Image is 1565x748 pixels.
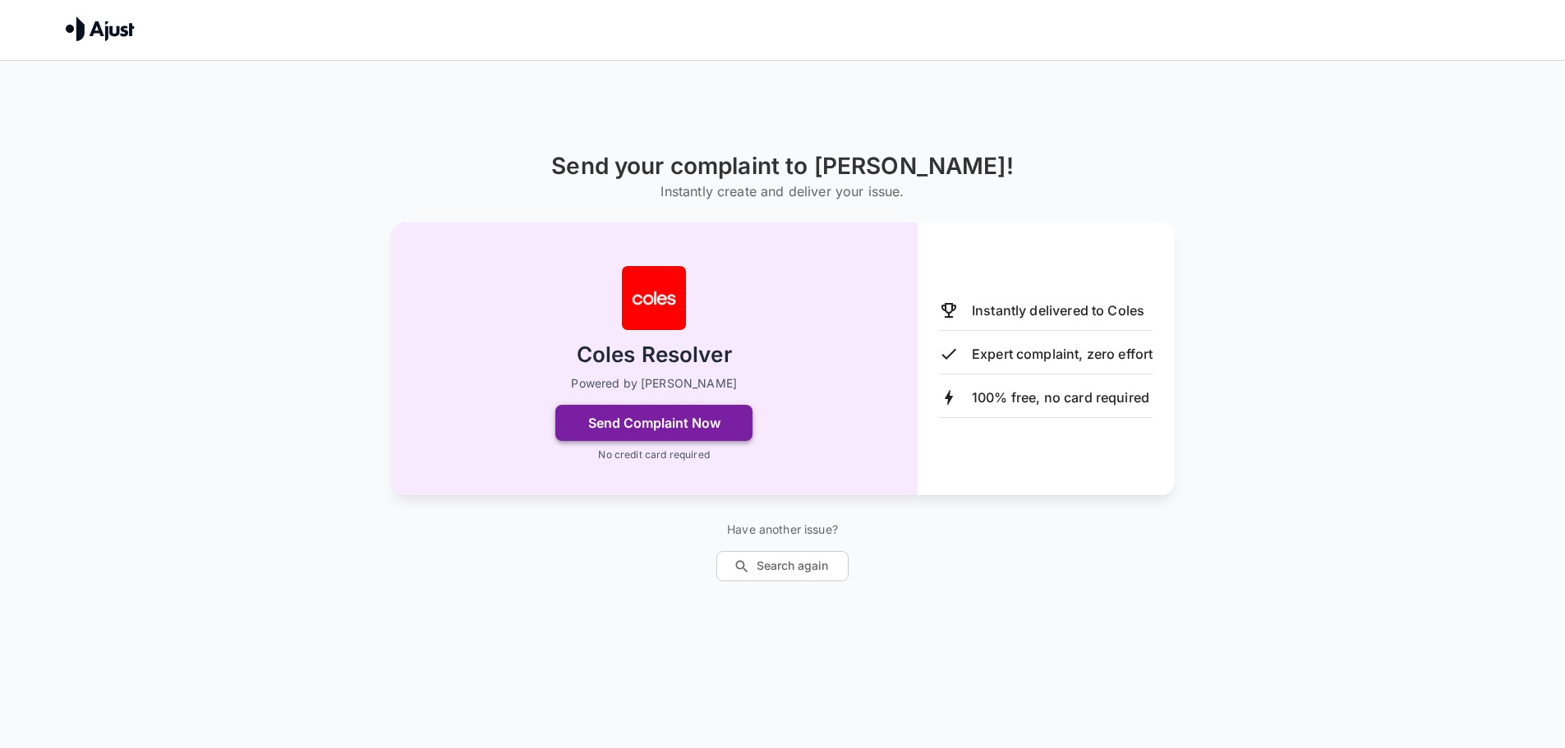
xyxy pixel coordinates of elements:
[972,344,1153,364] p: Expert complaint, zero effort
[551,180,1014,203] h6: Instantly create and deliver your issue.
[598,447,709,462] p: No credit card required
[716,521,849,538] p: Have another issue?
[716,551,849,581] button: Search again
[555,405,753,441] button: Send Complaint Now
[551,153,1014,180] h1: Send your complaint to [PERSON_NAME]!
[577,341,732,369] h2: Coles Resolver
[571,375,737,392] p: Powered by [PERSON_NAME]
[66,16,135,41] img: Ajust
[972,301,1144,320] p: Instantly delivered to Coles
[972,388,1149,407] p: 100% free, no card required
[621,265,687,331] img: Coles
